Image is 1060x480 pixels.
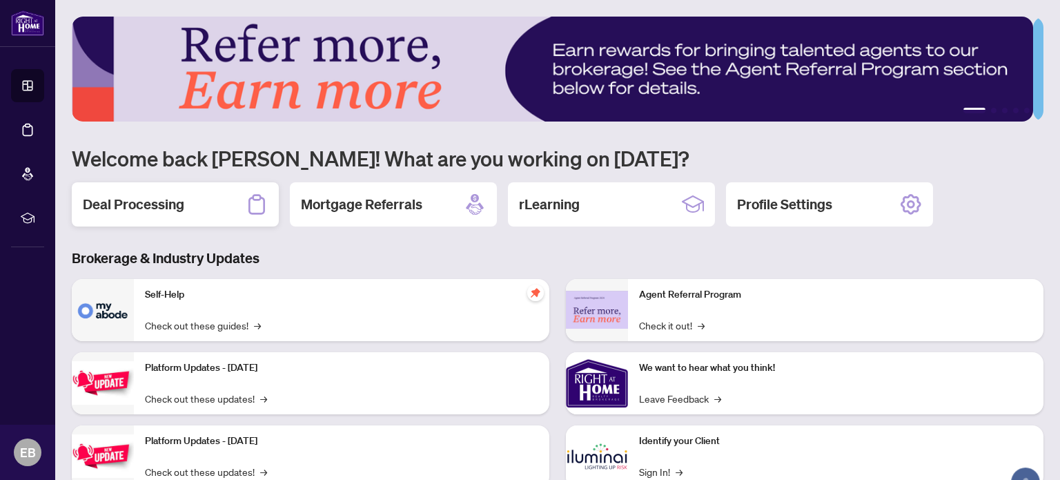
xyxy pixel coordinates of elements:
[20,443,36,462] span: EB
[11,10,44,36] img: logo
[639,391,721,406] a: Leave Feedback→
[145,391,267,406] a: Check out these updates!→
[1005,432,1046,473] button: Open asap
[72,249,1043,268] h3: Brokerage & Industry Updates
[145,287,538,303] p: Self-Help
[72,434,134,478] img: Platform Updates - July 8, 2025
[301,195,422,214] h2: Mortgage Referrals
[639,434,1032,449] p: Identify your Client
[72,279,134,341] img: Self-Help
[714,391,721,406] span: →
[145,434,538,449] p: Platform Updates - [DATE]
[72,17,1033,122] img: Slide 0
[145,464,267,479] a: Check out these updates!→
[963,108,985,113] button: 1
[260,391,267,406] span: →
[527,285,544,301] span: pushpin
[72,361,134,405] img: Platform Updates - July 21, 2025
[1002,108,1008,113] button: 3
[83,195,184,214] h2: Deal Processing
[145,361,538,376] p: Platform Updates - [DATE]
[737,195,832,214] h2: Profile Settings
[519,195,580,214] h2: rLearning
[566,352,628,414] img: We want to hear what you think!
[639,464,683,479] a: Sign In!→
[639,361,1032,376] p: We want to hear what you think!
[639,287,1032,303] p: Agent Referral Program
[1024,108,1030,113] button: 5
[260,464,267,479] span: →
[698,318,705,333] span: →
[145,318,261,333] a: Check out these guides!→
[566,291,628,329] img: Agent Referral Program
[254,318,261,333] span: →
[991,108,997,113] button: 2
[639,318,705,333] a: Check it out!→
[1013,108,1019,113] button: 4
[72,145,1043,171] h1: Welcome back [PERSON_NAME]! What are you working on [DATE]?
[676,464,683,479] span: →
